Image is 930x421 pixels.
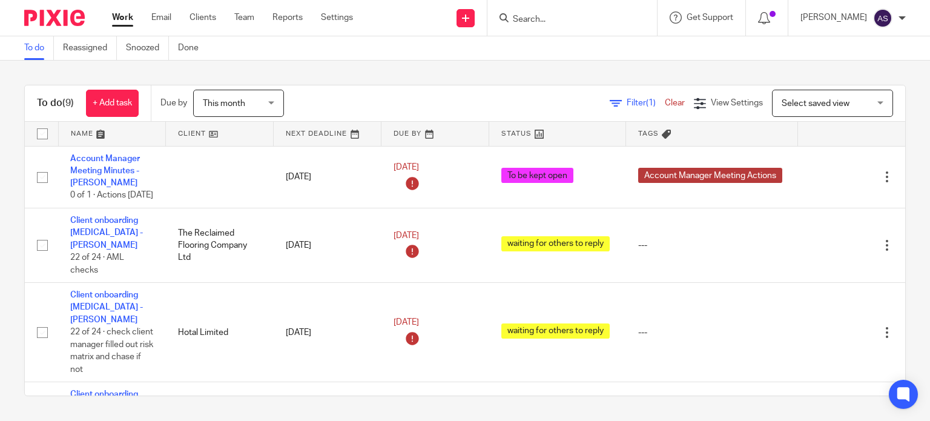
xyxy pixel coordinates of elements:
span: Get Support [687,13,733,22]
a: Reports [272,12,303,24]
p: [PERSON_NAME] [800,12,867,24]
img: svg%3E [873,8,892,28]
img: Pixie [24,10,85,26]
span: View Settings [711,99,763,107]
div: --- [638,327,786,339]
span: waiting for others to reply [501,323,610,339]
td: [DATE] [274,146,381,208]
a: Done [178,36,208,60]
td: Hotal Limited [166,283,274,382]
a: Team [234,12,254,24]
a: Snoozed [126,36,169,60]
span: Select saved view [782,99,849,108]
span: (9) [62,98,74,108]
a: Settings [321,12,353,24]
a: Work [112,12,133,24]
td: [DATE] [274,283,381,382]
span: [DATE] [394,163,419,171]
p: Due by [160,97,187,109]
a: Account Manager Meeting Minutes - [PERSON_NAME] [70,154,140,188]
input: Search [512,15,621,25]
span: This month [203,99,245,108]
span: [DATE] [394,319,419,327]
span: Tags [638,130,659,137]
a: Client onboarding [MEDICAL_DATA] - [PERSON_NAME] [70,291,143,324]
a: Email [151,12,171,24]
span: 22 of 24 · AML checks [70,253,124,274]
td: The Reclaimed Flooring Company Ltd [166,208,274,283]
a: Reassigned [63,36,117,60]
span: Filter [627,99,665,107]
div: --- [638,239,786,251]
span: To be kept open [501,168,573,183]
span: [DATE] [394,231,419,240]
span: (1) [646,99,656,107]
span: Account Manager Meeting Actions [638,168,782,183]
a: To do [24,36,54,60]
a: + Add task [86,90,139,117]
a: Clear [665,99,685,107]
a: Clients [190,12,216,24]
a: Client onboarding [MEDICAL_DATA] - [PERSON_NAME] [70,216,143,250]
h1: To do [37,97,74,110]
td: [DATE] [274,208,381,283]
span: waiting for others to reply [501,236,610,251]
span: 0 of 1 · Actions [DATE] [70,191,153,200]
span: 22 of 24 · check client manager filled out risk matrix and chase if not [70,328,153,374]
